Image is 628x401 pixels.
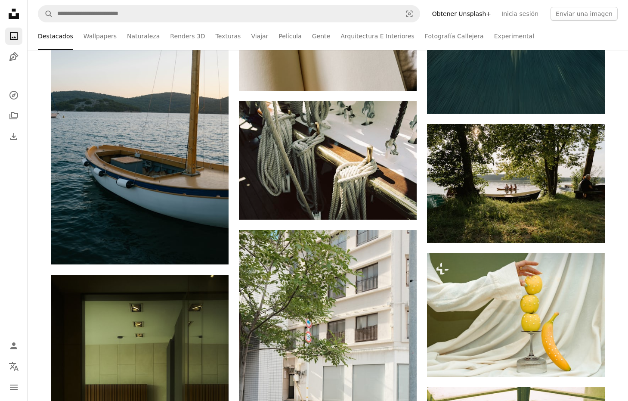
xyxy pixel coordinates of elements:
[5,5,22,24] a: Inicio — Unsplash
[5,358,22,375] button: Idioma
[5,128,22,145] a: Historial de descargas
[5,337,22,354] a: Iniciar sesión / Registrarse
[425,22,484,50] a: Fotografía Callejera
[251,22,268,50] a: Viajar
[170,22,205,50] a: Renders 3D
[38,5,420,22] form: Encuentra imágenes en todo el sitio
[5,48,22,65] a: Ilustraciones
[340,22,415,50] a: Arquitectura E Interiores
[38,6,53,22] button: Buscar en Unsplash
[427,124,605,242] img: Gente remando en un bote en un lago tranquilo
[399,6,420,22] button: Búsqueda visual
[427,7,496,21] a: Obtener Unsplash+
[51,127,229,135] a: Un pequeño velero flota en aguas tranquilas cerca de la costa.
[239,156,417,164] a: Cuerdas enrolladas en la barandilla de un barco de madera
[5,87,22,104] a: Explorar
[5,107,22,124] a: Colecciones
[84,22,117,50] a: Wallpapers
[5,379,22,396] button: Menú
[427,253,605,377] img: Apilamiento manual de manzanas amarillas con puntos blancos
[239,101,417,220] img: Cuerdas enrolladas en la barandilla de un barco de madera
[496,7,544,21] a: Inicia sesión
[312,22,330,50] a: Gente
[239,360,417,367] a: Una bicicleta estacionada en una calle soleada al lado de un edificio.
[5,28,22,45] a: Fotos
[216,22,241,50] a: Texturas
[494,22,534,50] a: Experimental
[127,22,160,50] a: Naturaleza
[278,22,301,50] a: Película
[551,7,618,21] button: Enviar una imagen
[427,311,605,319] a: Apilamiento manual de manzanas amarillas con puntos blancos
[427,179,605,187] a: Gente remando en un bote en un lago tranquilo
